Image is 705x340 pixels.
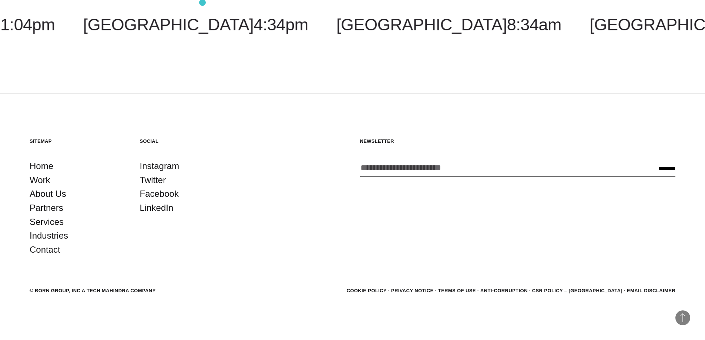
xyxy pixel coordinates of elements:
span: 8:34am [507,15,561,34]
a: Facebook [140,187,179,201]
a: Twitter [140,173,166,187]
a: Industries [30,229,68,243]
a: Home [30,159,53,173]
a: About Us [30,187,66,201]
a: LinkedIn [140,201,174,215]
a: CSR POLICY – [GEOGRAPHIC_DATA] [532,288,622,293]
h5: Social [140,138,235,144]
span: 4:34pm [254,15,308,34]
a: Contact [30,243,60,257]
a: Cookie Policy [346,288,386,293]
a: Services [30,215,64,229]
div: © BORN GROUP, INC A Tech Mahindra Company [30,287,156,294]
h5: Sitemap [30,138,125,144]
a: [GEOGRAPHIC_DATA]4:34pm [83,15,308,34]
a: Terms of Use [438,288,476,293]
button: Back to Top [675,310,690,325]
a: Partners [30,201,63,215]
a: Work [30,173,50,187]
h5: Newsletter [360,138,676,144]
a: Instagram [140,159,179,173]
a: [GEOGRAPHIC_DATA]8:34am [336,15,561,34]
a: Email Disclaimer [627,288,675,293]
a: Anti-Corruption [480,288,528,293]
span: 1:04pm [0,15,55,34]
a: Privacy Notice [391,288,434,293]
